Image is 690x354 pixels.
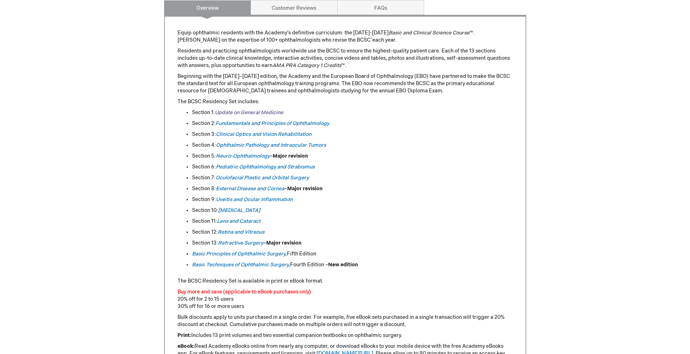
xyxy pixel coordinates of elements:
[371,37,372,41] sup: ®
[216,153,270,159] a: Neuro-Ophthalmology
[218,240,263,246] a: Refractive Surgery
[218,207,260,213] a: [MEDICAL_DATA]
[177,29,513,44] p: Equip ophthalmic residents with the Academy’s definitive curriculum: the [DATE]-[DATE] ™. [PERSON...
[177,289,311,295] font: Buy more and save (applicable to eBook purchases only)
[192,196,513,203] li: Section 9:
[192,251,285,257] a: Basic Principles of Ophthalmic Surgery
[192,240,513,247] li: Section 13: –
[216,120,329,126] a: Fundamentals and Principles of Ophthalmology
[177,73,513,95] p: Beginning with the [DATE]–[DATE] edition, the Academy and the European Board of Ophthalmology (EB...
[287,186,322,192] strong: Major revision
[389,30,469,36] em: Basic and Clinical Science Course
[177,343,195,349] strong: eBook:
[218,229,264,235] a: Retina and Vitreous
[177,332,513,339] p: Includes 13 print volumes and two essential companion textbooks on ophthalmic surgery.
[215,109,283,116] a: Update on General Medicine
[192,229,513,236] li: Section 12:
[251,0,338,15] a: Customer Reviews
[192,262,289,268] a: Basic Techniques of Ophthalmic Surgery
[164,0,251,15] a: Overview
[216,186,284,192] a: External Disease and Cornea
[192,207,513,214] li: Section 10:
[177,314,513,328] p: Bulk discounts apply to units purchased in a single order. For example, five eBook sets purchased...
[192,261,513,268] li: Fourth Edition –
[192,153,513,160] li: Section 5: –
[192,218,513,225] li: Section 11:
[216,196,293,203] a: Uveitis and Ocular Inflammation
[192,174,513,182] li: Section 7:
[192,250,513,258] li: Fifth Edition
[216,131,311,137] a: Clinical Optics and Vision Rehabilitation
[216,164,315,170] a: Pediatric Ophthalmology and Strabismus
[337,0,424,15] a: FAQs
[217,218,260,224] a: Lens and Cataract
[192,163,513,171] li: Section 6:
[192,262,290,268] em: ,
[177,278,513,285] p: The BCSC Residency Set is available in print or eBook format.
[216,175,309,181] a: Oculofacial Plastic and Orbital Surgery
[177,288,513,310] p: 20% off for 2 to 15 users 30% off for 16 or more users
[192,131,513,138] li: Section 3:
[192,120,513,127] li: Section 2:
[177,47,513,69] p: Residents and practicing ophthalmologists worldwide use the BCSC to ensure the highest-quality pa...
[177,332,191,338] strong: Print:
[266,240,301,246] strong: Major revision
[285,251,287,257] em: ,
[328,262,358,268] strong: New edition
[272,62,341,68] em: AMA PRA Category 1 Credits
[177,98,513,105] p: The BCSC Residency Set includes:
[273,153,308,159] strong: Major revision
[192,142,513,149] li: Section 4:
[192,185,513,192] li: Section 8: –
[216,142,326,148] a: Ophthalmic Pathology and Intraocular Tumors
[192,109,513,116] li: Section 1:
